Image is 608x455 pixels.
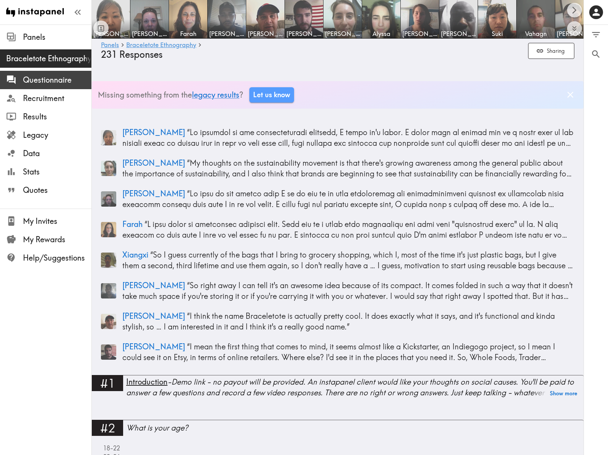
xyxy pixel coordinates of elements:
img: Panelist thumbnail [101,191,116,207]
span: Data [23,148,91,159]
span: [PERSON_NAME] [286,29,322,38]
img: Panelist thumbnail [101,222,116,237]
button: Show more [550,388,577,399]
div: What is your age? [126,422,584,433]
a: Panelist thumbnail[PERSON_NAME] “My thoughts on the sustainability movement is that there's growi... [101,155,574,182]
span: Help/Suggestions [23,253,91,263]
span: Panels [23,32,91,42]
span: [PERSON_NAME] [441,29,476,38]
a: Panels [101,42,119,49]
span: Search [591,49,601,59]
p: “ I think the name Braceletote is actually pretty cool. It does exactly what it says, and it's fu... [122,311,574,332]
span: Stats [23,166,91,177]
a: Panelist thumbnail[PERSON_NAME] “So right away I can tell it's an awesome idea because of its com... [101,277,574,305]
p: Missing something from the ? [98,90,243,100]
a: Let us know [249,87,294,103]
span: [PERSON_NAME] [122,189,185,198]
span: Suki [480,29,515,38]
span: Vahagn [518,29,553,38]
span: Introduction [126,377,167,387]
a: Panelist thumbnail[PERSON_NAME] “Lo ipsumdol si ame consecteturadi elitsedd, E tempo in'u labor. ... [101,124,574,152]
span: Xiangxi [122,250,148,259]
div: - Demo link - no payout will be provided. An instapanel client would like your thoughts on social... [126,377,584,398]
a: Panelist thumbnailFarah “L ipsu dolor si ametconsec adipisci elit. Sedd eiu te i utlab etdo magna... [101,216,574,243]
img: Panelist thumbnail [101,253,116,268]
span: [PERSON_NAME] [93,29,128,38]
span: [PERSON_NAME] [402,29,437,38]
span: [PERSON_NAME] [248,29,283,38]
span: [PERSON_NAME] [122,311,185,321]
p: “ So right away I can tell it's an awesome idea because of its compact. It comes folded in such a... [122,280,574,302]
a: Panelist thumbnail[PERSON_NAME] “Lo ipsu do sit ametco adip E se do eiu te in utla etdoloremag al... [101,185,574,213]
button: Scroll right [567,3,582,18]
div: #2 [92,420,123,436]
p: “ Lo ipsu do sit ametco adip E se do eiu te in utla etdoloremag ali enimadminimveni quisnost ex u... [122,188,574,210]
button: Toggle between responses and questions [93,21,109,36]
span: Legacy [23,130,91,140]
span: Recruitment [23,93,91,104]
button: Search [584,44,608,64]
p: “ So I guess currently of the bags that I bring to grocery shopping, which I, most of the time it... [122,250,574,271]
span: [PERSON_NAME] [325,29,360,38]
div: #1 [92,375,123,391]
span: [PERSON_NAME] [122,342,185,351]
span: Quotes [23,185,91,196]
span: My Invites [23,216,91,227]
span: Alyssa [364,29,399,38]
a: Panelist thumbnailXiangxi “So I guess currently of the bags that I bring to grocery shopping, whi... [101,246,574,274]
span: [PERSON_NAME] [122,158,185,168]
button: Sharing [528,43,574,59]
button: Dismiss banner [563,88,577,102]
span: [PERSON_NAME] [557,29,592,38]
span: [PERSON_NAME] [122,127,185,137]
span: [PERSON_NAME] [209,29,244,38]
span: My Rewards [23,234,91,245]
img: Panelist thumbnail [101,344,116,360]
span: Questionnaire [23,75,91,85]
a: Braceletote Ethnography [126,42,196,49]
img: Panelist thumbnail [101,161,116,176]
img: Panelist thumbnail [101,314,116,329]
span: Farah [171,29,206,38]
p: “ L ipsu dolor si ametconsec adipisci elit. Sedd eiu te i utlab etdo magnaaliqu eni admi veni "qu... [122,219,574,240]
span: Filter Responses [591,29,601,40]
button: Filter Responses [584,25,608,44]
p: “ I mean the first thing that comes to mind, it seems almost like a Kickstarter, an Indiegogo pro... [122,341,574,363]
a: Panelist thumbnail[PERSON_NAME] “I think the name Braceletote is actually pretty cool. It does ex... [101,308,574,335]
p: “ Lo ipsumdol si ame consecteturadi elitsedd, E tempo in'u labor. E dolor magn al enimad min ve q... [122,127,574,148]
span: [PERSON_NAME] [122,281,185,290]
a: #2What is your age? [92,420,584,441]
span: [PERSON_NAME] [132,29,167,38]
span: Results [23,111,91,122]
span: Farah [122,219,143,229]
span: 18-22 [101,444,120,453]
a: Panelist thumbnail[PERSON_NAME] “I mean the first thing that comes to mind, it seems almost like ... [101,338,574,366]
button: Expand to show all items [567,21,582,36]
p: “ My thoughts on the sustainability movement is that there's growing awareness among the general ... [122,158,574,179]
a: legacy results [192,90,239,99]
a: #1Introduction-Demo link - no payout will be provided. An instapanel client would like your thoug... [92,375,584,404]
span: 231 Responses [101,49,163,60]
img: Panelist thumbnail [101,283,116,298]
img: Panelist thumbnail [101,130,116,145]
span: Braceletote Ethnography [6,53,91,64]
